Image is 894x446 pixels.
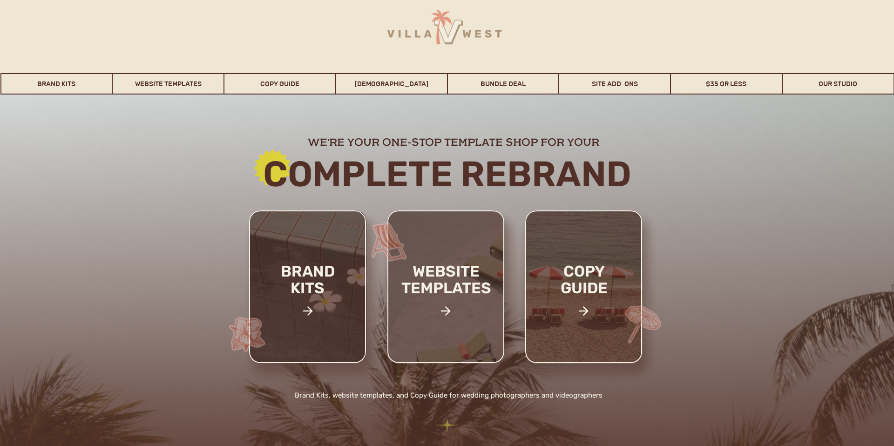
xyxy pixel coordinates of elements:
a: Website Templates [113,73,223,95]
a: Brand Kits [1,73,112,95]
a: Copy Guide [224,73,335,95]
h2: Complete rebrand [196,155,699,193]
a: [DEMOGRAPHIC_DATA] [336,73,447,95]
a: $35 or Less [671,73,782,95]
a: brand kits [268,263,347,322]
h2: Brand Kits, website templates, and Copy Guide for wedding photographers and videographers [240,390,657,403]
a: copy guide [541,263,627,328]
a: Our Studio [783,73,894,95]
a: Bundle Deal [448,73,559,95]
a: website templates [385,263,507,317]
h2: we're your one-stop template shop for your [241,135,665,147]
a: Site Add-Ons [559,73,670,95]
